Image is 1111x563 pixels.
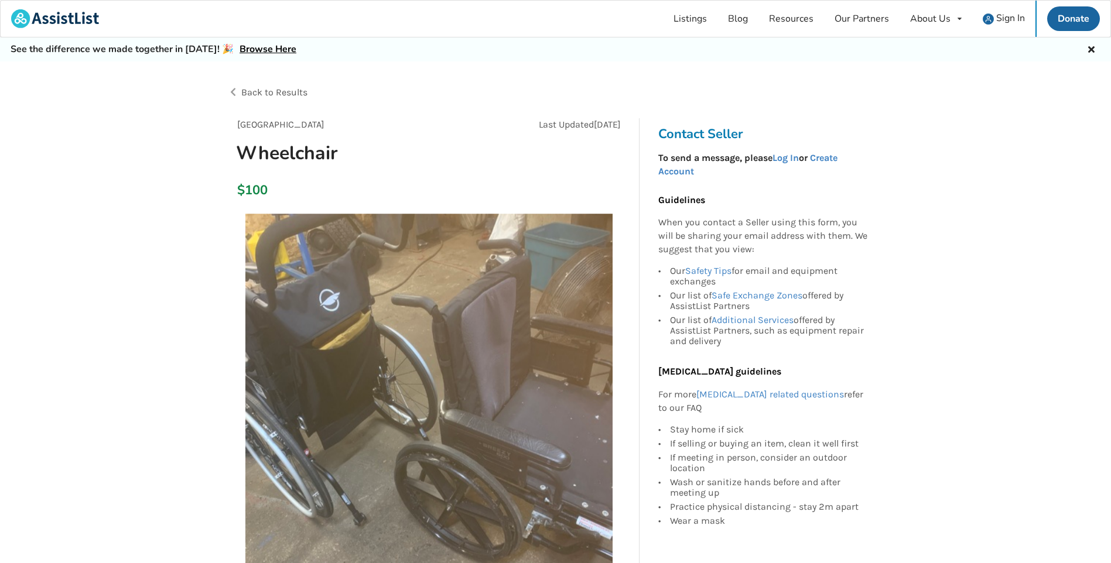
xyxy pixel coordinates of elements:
a: user icon Sign In [972,1,1035,37]
a: Safety Tips [685,265,731,276]
div: Wash or sanitize hands before and after meeting up [670,475,868,500]
a: Blog [717,1,758,37]
span: [DATE] [594,119,621,130]
b: [MEDICAL_DATA] guidelines [658,366,781,377]
a: Log In [772,152,799,163]
span: Last Updated [539,119,594,130]
div: About Us [910,14,951,23]
div: Our for email and equipment exchanges [670,266,868,289]
h3: Contact Seller [658,126,874,142]
h5: See the difference we made together in [DATE]! 🎉 [11,43,296,56]
div: If meeting in person, consider an outdoor location [670,451,868,475]
a: Additional Services [712,314,794,325]
a: Create Account [658,152,837,177]
div: Stay home if sick [670,424,868,437]
div: If selling or buying an item, clean it well first [670,437,868,451]
div: $100 [237,182,244,198]
span: Sign In [996,12,1025,25]
b: Guidelines [658,194,705,205]
a: [MEDICAL_DATA] related questions [696,389,844,400]
a: Resources [758,1,824,37]
div: Our list of offered by AssistList Partners, such as equipment repair and delivery [670,313,868,346]
div: Practice physical distancing - stay 2m apart [670,500,868,514]
span: Back to Results [241,87,307,98]
a: Our Partners [824,1,900,37]
span: [GEOGRAPHIC_DATA] [237,119,324,130]
div: Wear a mask [670,514,868,526]
p: For more refer to our FAQ [658,388,868,415]
a: Browse Here [240,43,296,56]
img: user icon [983,13,994,25]
div: Our list of offered by AssistList Partners [670,289,868,313]
img: assistlist-logo [11,9,99,28]
strong: To send a message, please or [658,152,837,177]
p: When you contact a Seller using this form, you will be sharing your email address with them. We s... [658,216,868,256]
a: Safe Exchange Zones [712,290,802,301]
h1: Wheelchair [227,141,504,165]
a: Listings [663,1,717,37]
a: Donate [1047,6,1100,31]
